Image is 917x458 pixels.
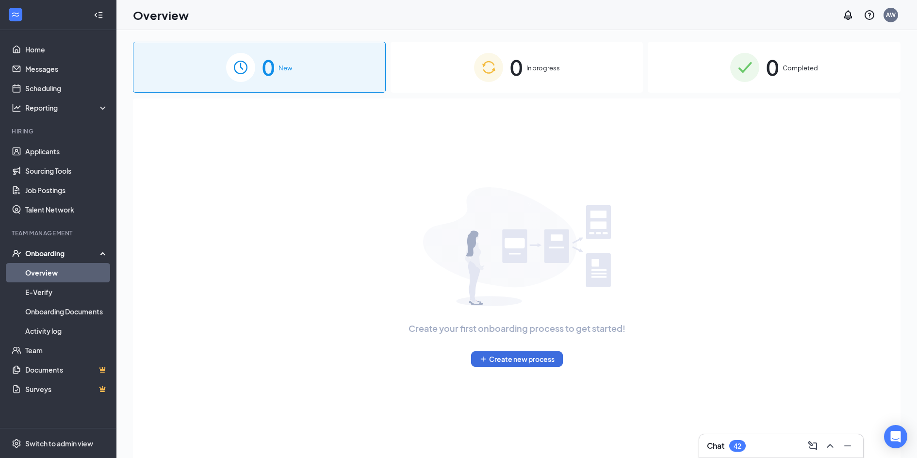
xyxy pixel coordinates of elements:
[842,440,853,452] svg: Minimize
[12,439,21,448] svg: Settings
[25,248,100,258] div: Onboarding
[824,440,836,452] svg: ChevronUp
[886,11,896,19] div: AW
[25,79,108,98] a: Scheduling
[11,10,20,19] svg: WorkstreamLogo
[25,439,93,448] div: Switch to admin view
[707,441,724,451] h3: Chat
[25,379,108,399] a: SurveysCrown
[25,200,108,219] a: Talent Network
[278,63,292,73] span: New
[864,9,875,21] svg: QuestionInfo
[840,438,855,454] button: Minimize
[479,355,487,363] svg: Plus
[822,438,838,454] button: ChevronUp
[766,50,779,84] span: 0
[133,7,189,23] h1: Overview
[409,322,625,335] span: Create your first onboarding process to get started!
[25,360,108,379] a: DocumentsCrown
[25,142,108,161] a: Applicants
[12,248,21,258] svg: UserCheck
[884,425,907,448] div: Open Intercom Messenger
[783,63,818,73] span: Completed
[25,282,108,302] a: E-Verify
[805,438,820,454] button: ComposeMessage
[510,50,523,84] span: 0
[94,10,103,20] svg: Collapse
[526,63,560,73] span: In progress
[25,161,108,180] a: Sourcing Tools
[25,59,108,79] a: Messages
[12,103,21,113] svg: Analysis
[25,263,108,282] a: Overview
[25,103,109,113] div: Reporting
[471,351,563,367] button: PlusCreate new process
[12,127,106,135] div: Hiring
[25,321,108,341] a: Activity log
[842,9,854,21] svg: Notifications
[25,40,108,59] a: Home
[25,180,108,200] a: Job Postings
[262,50,275,84] span: 0
[25,302,108,321] a: Onboarding Documents
[807,440,819,452] svg: ComposeMessage
[12,229,106,237] div: Team Management
[25,341,108,360] a: Team
[734,442,741,450] div: 42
